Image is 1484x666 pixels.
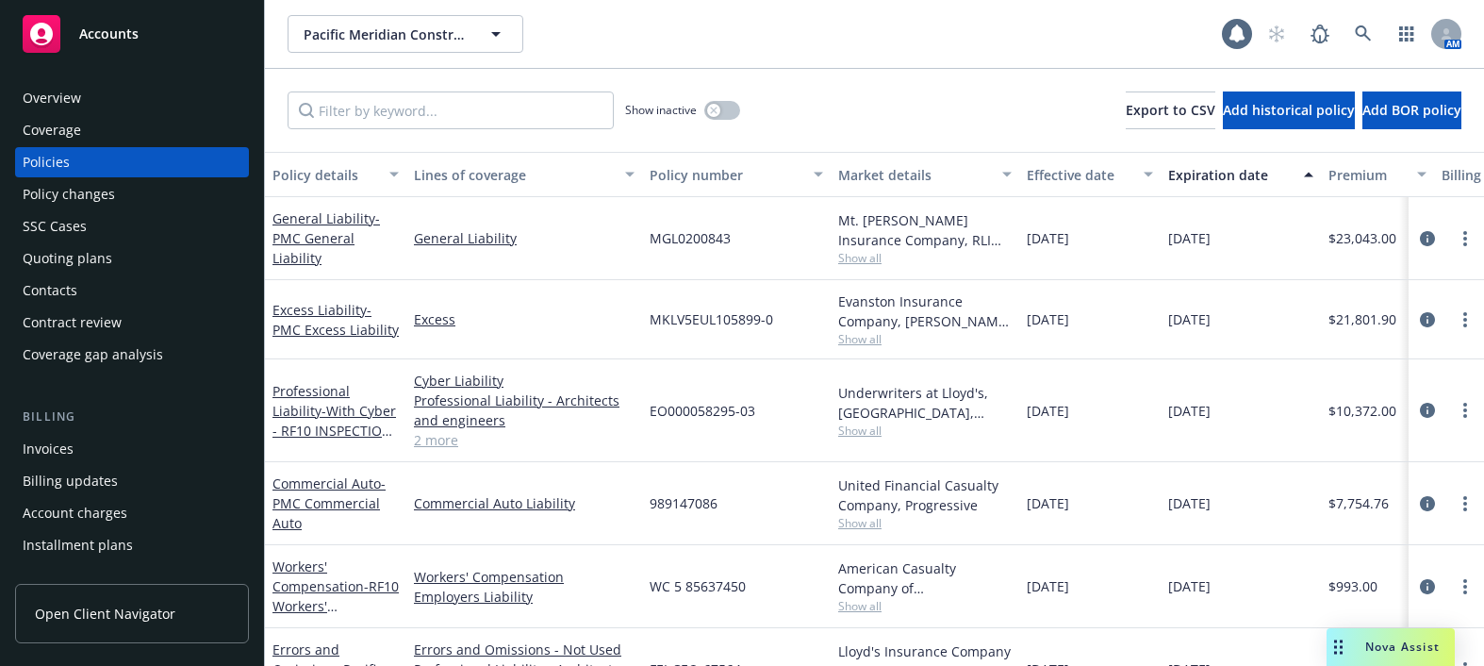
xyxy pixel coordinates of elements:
span: Show all [838,515,1012,531]
div: Billing [15,408,249,426]
a: Quoting plans [15,243,249,274]
button: Add historical policy [1223,92,1355,129]
span: Accounts [79,26,139,42]
span: Show all [838,423,1012,439]
a: Search [1344,15,1382,53]
span: [DATE] [1027,309,1069,329]
div: Evanston Insurance Company, [PERSON_NAME] Insurance, Amwins [838,291,1012,331]
span: [DATE] [1168,493,1211,513]
div: Lines of coverage [414,165,614,185]
a: Commercial Auto Liability [414,493,635,513]
a: Professional Liability [272,382,396,459]
div: Installment plans [23,530,133,560]
a: SSC Cases [15,211,249,241]
div: Account charges [23,498,127,528]
a: Workers' Compensation [414,567,635,587]
a: Start snowing [1258,15,1295,53]
a: Account charges [15,498,249,528]
a: more [1454,492,1476,515]
button: Policy details [265,152,406,197]
a: more [1454,227,1476,250]
span: $23,043.00 [1328,228,1396,248]
a: Installment plans [15,530,249,560]
span: EO000058295-03 [650,401,755,421]
span: Export to CSV [1126,101,1215,119]
span: Show inactive [625,102,697,118]
a: Invoices [15,434,249,464]
span: $10,372.00 [1328,401,1396,421]
a: 2 more [414,430,635,450]
span: Add historical policy [1223,101,1355,119]
span: Add BOR policy [1362,101,1461,119]
a: circleInformation [1416,492,1439,515]
button: Lines of coverage [406,152,642,197]
div: Market details [838,165,991,185]
div: Coverage [23,115,81,145]
span: - RF10 Workers' Compensation [272,577,399,635]
a: Excess Liability [272,301,399,339]
span: MGL0200843 [650,228,731,248]
span: - PMC General Liability [272,209,380,267]
button: Premium [1321,152,1434,197]
a: circleInformation [1416,399,1439,422]
input: Filter by keyword... [288,92,614,129]
button: Pacific Meridian Construction, Inc. & RF10 Inspections, Inc. [288,15,523,53]
span: - With Cyber - RF10 INSPECTION, INC. [272,402,396,459]
div: Policy number [650,165,802,185]
span: [DATE] [1027,228,1069,248]
a: more [1454,308,1476,331]
span: [DATE] [1027,401,1069,421]
span: $993.00 [1328,576,1377,596]
div: Policy changes [23,179,115,209]
span: Show all [838,331,1012,347]
div: Policy details [272,165,378,185]
a: Contract review [15,308,249,338]
span: $21,801.90 [1328,309,1396,329]
a: Errors and Omissions - Not Used [414,640,635,659]
div: Expiration date [1168,165,1293,185]
div: American Casualty Company of [GEOGRAPHIC_DATA], [US_STATE], CNA Insurance [838,558,1012,598]
a: Report a Bug [1301,15,1339,53]
span: Pacific Meridian Construction, Inc. & RF10 Inspections, Inc. [304,25,467,44]
a: Coverage gap analysis [15,340,249,370]
span: Show all [838,250,1012,266]
span: [DATE] [1027,493,1069,513]
div: Coverage gap analysis [23,340,163,370]
a: circleInformation [1416,575,1439,598]
span: MKLV5EUL105899-0 [650,309,773,329]
div: Contract review [23,308,122,338]
a: Overview [15,83,249,113]
span: [DATE] [1168,309,1211,329]
span: Nova Assist [1365,639,1440,655]
span: 989147086 [650,493,717,513]
button: Policy number [642,152,831,197]
div: Contacts [23,275,77,306]
button: Market details [831,152,1019,197]
a: circleInformation [1416,227,1439,250]
button: Nova Assist [1327,628,1455,666]
div: Policies [23,147,70,177]
a: Cyber Liability [414,371,635,391]
div: Overview [23,83,81,113]
a: Accounts [15,8,249,60]
a: Excess [414,309,635,329]
div: Underwriters at Lloyd's, [GEOGRAPHIC_DATA], [PERSON_NAME] of [GEOGRAPHIC_DATA], [GEOGRAPHIC_DATA] [838,383,1012,423]
div: Premium [1328,165,1406,185]
a: Workers' Compensation [272,558,399,635]
div: Effective date [1027,165,1132,185]
a: Professional Liability - Architects and engineers [414,391,635,430]
a: Employers Liability [414,587,635,607]
div: Quoting plans [23,243,112,274]
a: more [1454,399,1476,422]
div: Mt. [PERSON_NAME] Insurance Company, RLI Corp, Amwins [838,210,1012,250]
span: [DATE] [1027,576,1069,596]
a: circleInformation [1416,308,1439,331]
span: [DATE] [1168,576,1211,596]
span: - PMC Excess Liability [272,301,399,339]
a: more [1454,575,1476,598]
a: Switch app [1388,15,1426,53]
div: United Financial Casualty Company, Progressive [838,475,1012,515]
span: [DATE] [1168,228,1211,248]
a: Policy changes [15,179,249,209]
span: $7,754.76 [1328,493,1389,513]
